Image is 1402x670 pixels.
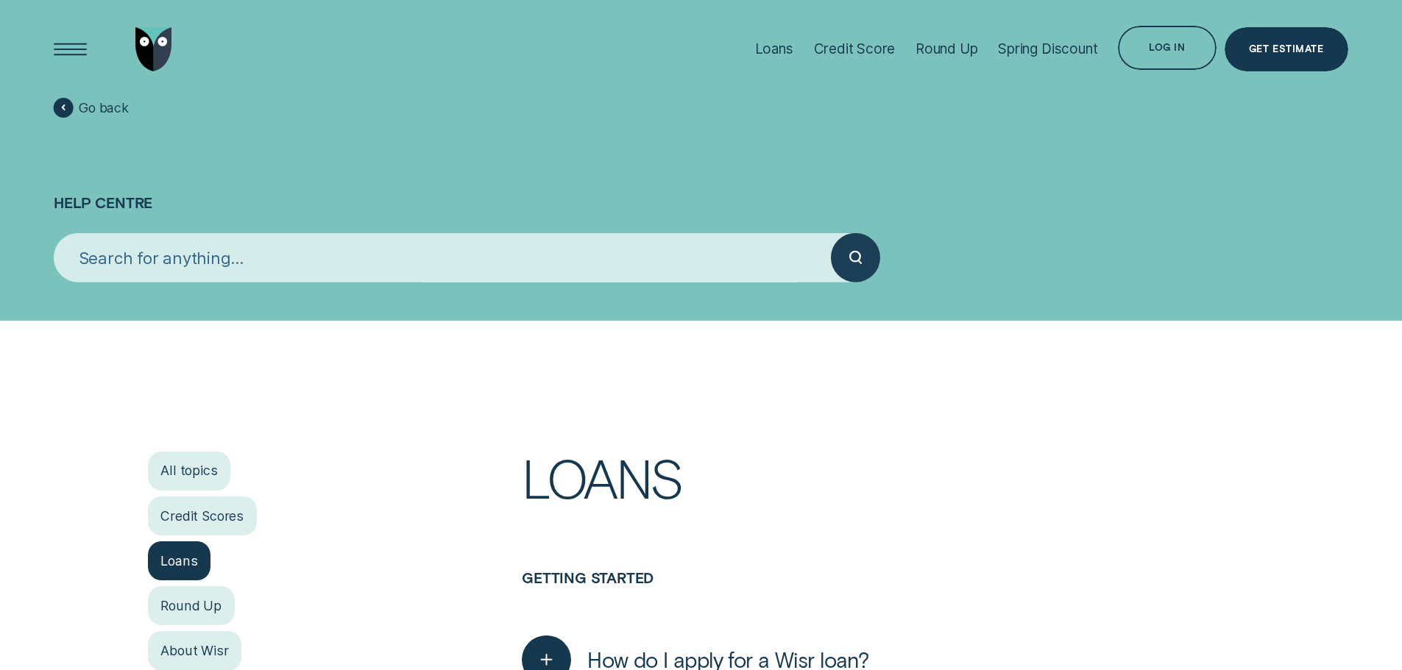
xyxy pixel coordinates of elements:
[1118,26,1216,70] button: Log in
[54,98,129,118] a: Go back
[148,631,242,670] a: About Wisr
[755,40,793,57] div: Loans
[522,569,1254,623] h3: Getting started
[148,586,235,625] a: Round Up
[54,233,831,282] input: Search for anything...
[54,121,1348,232] h1: Help Centre
[148,541,211,580] a: Loans
[916,40,978,57] div: Round Up
[135,27,172,71] img: Wisr
[49,27,93,71] button: Open Menu
[148,496,257,535] a: Credit Scores
[831,233,880,282] button: Submit your search query.
[814,40,896,57] div: Credit Score
[998,40,1097,57] div: Spring Discount
[148,452,231,491] a: All topics
[1225,27,1348,71] a: Get Estimate
[79,100,129,116] span: Go back
[522,452,1254,569] h1: Loans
